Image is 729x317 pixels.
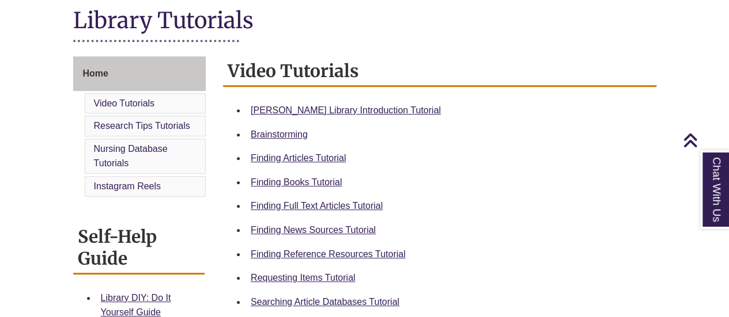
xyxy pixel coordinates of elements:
a: Research Tips Tutorials [94,121,190,131]
a: Requesting Items Tutorial [251,273,355,282]
a: Instagram Reels [94,181,161,191]
a: Video Tutorials [94,98,155,108]
a: Nursing Database Tutorials [94,144,168,169]
h2: Self-Help Guide [73,222,205,274]
a: Searching Article Databases Tutorial [251,297,399,307]
a: [PERSON_NAME] Library Introduction Tutorial [251,105,441,115]
a: Back to Top [683,132,726,148]
a: Finding Reference Resources Tutorial [251,249,406,259]
div: Guide Page Menu [73,56,206,199]
a: Finding News Sources Tutorial [251,225,376,235]
a: Finding Full Text Articles Tutorial [251,201,383,211]
a: Brainstorming [251,129,308,139]
h2: Video Tutorials [223,56,656,87]
a: Finding Articles Tutorial [251,153,346,163]
a: Finding Books Tutorial [251,177,342,187]
span: Home [83,68,108,78]
h1: Library Tutorials [73,6,656,37]
a: Home [73,56,206,91]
